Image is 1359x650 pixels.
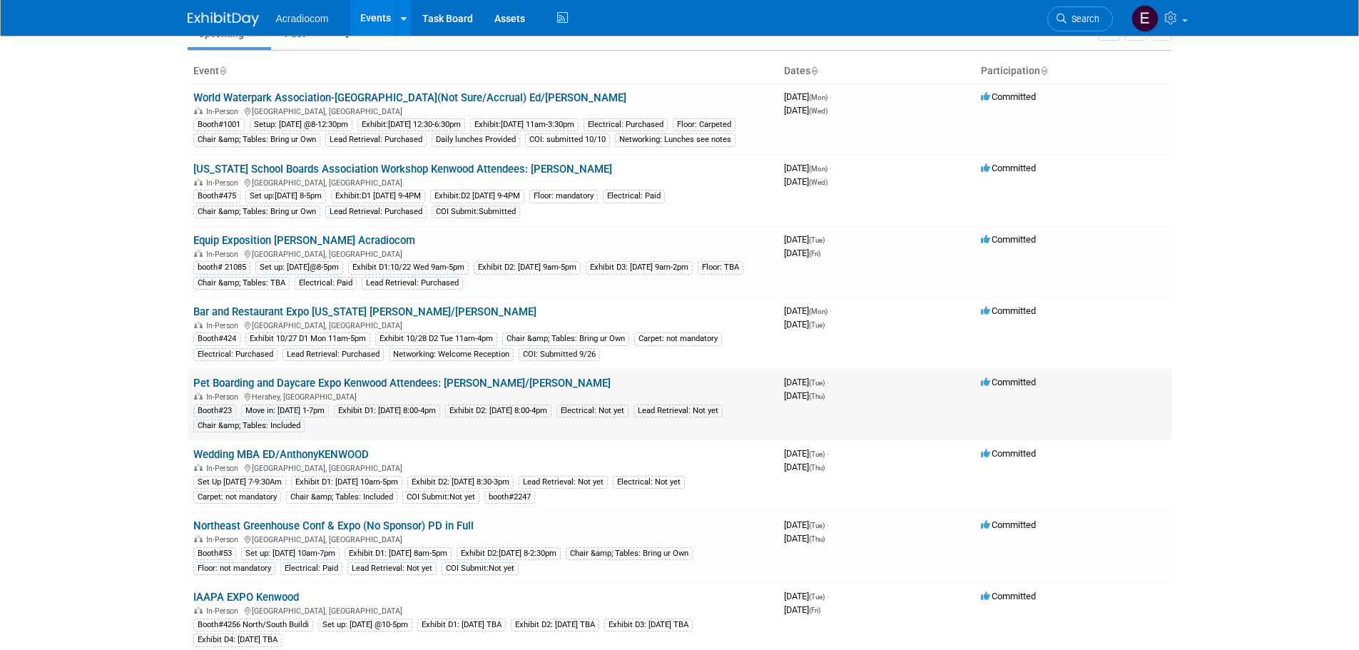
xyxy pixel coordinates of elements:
[348,261,469,274] div: Exhibit D1:10/22 Wed 9am-5pm
[318,619,412,631] div: Set up: [DATE] @10-5pm
[1047,6,1113,31] a: Search
[784,390,825,401] span: [DATE]
[1131,5,1159,32] img: Elizabeth Martinez
[502,332,629,345] div: Chair &amp; Tables: Bring ur Own
[432,205,520,218] div: COI Submit:Submitted
[432,133,520,146] div: Daily lunches Provided
[784,448,829,459] span: [DATE]
[245,332,370,345] div: Exhibit 10/27 D1 Mon 11am-5pm
[193,248,773,259] div: [GEOGRAPHIC_DATA], [GEOGRAPHIC_DATA]
[194,178,203,186] img: In-Person Event
[193,519,474,532] a: Northeast Greenhouse Conf & Expo (No Sponsor) PD in Full
[193,105,773,116] div: [GEOGRAPHIC_DATA], [GEOGRAPHIC_DATA]
[193,118,245,131] div: Booth#1001
[193,305,536,318] a: Bar and Restaurant Expo [US_STATE] [PERSON_NAME]/[PERSON_NAME]
[809,308,828,315] span: (Mon)
[250,118,352,131] div: Setup: [DATE] @8-12:30pm
[981,377,1036,387] span: Committed
[407,476,514,489] div: Exhibit D2: [DATE] 8:30-3pm
[255,261,343,274] div: Set up: [DATE]@8-5pm
[809,178,828,186] span: (Wed)
[331,190,425,203] div: Exhibit:D1 [DATE] 9-4PM
[529,190,598,203] div: Floor: mandatory
[219,65,226,76] a: Sort by Event Name
[784,533,825,544] span: [DATE]
[809,522,825,529] span: (Tue)
[206,392,243,402] span: In-Person
[519,348,600,361] div: COI: Submitted 9/26
[206,321,243,330] span: In-Person
[830,163,832,173] span: -
[193,377,611,390] a: Pet Boarding and Daycare Expo Kenwood Attendees: [PERSON_NAME]/[PERSON_NAME]
[981,519,1036,530] span: Committed
[193,390,773,402] div: Hershey, [GEOGRAPHIC_DATA]
[470,118,579,131] div: Exhibit:[DATE] 11am-3:30pm
[194,535,203,542] img: In-Person Event
[276,13,329,24] span: Acradiocom
[584,118,668,131] div: Electrical: Purchased
[556,405,628,417] div: Electrical: Not yet
[194,464,203,471] img: In-Person Event
[206,250,243,259] span: In-Person
[417,619,506,631] div: Exhibit D1: [DATE] TBA
[784,91,832,102] span: [DATE]
[193,176,773,188] div: [GEOGRAPHIC_DATA], [GEOGRAPHIC_DATA]
[188,59,778,83] th: Event
[194,250,203,257] img: In-Person Event
[206,606,243,616] span: In-Person
[193,533,773,544] div: [GEOGRAPHIC_DATA], [GEOGRAPHIC_DATA]
[784,319,825,330] span: [DATE]
[784,591,829,601] span: [DATE]
[981,591,1036,601] span: Committed
[334,405,440,417] div: Exhibit D1: [DATE] 8:00-4pm
[809,593,825,601] span: (Tue)
[981,448,1036,459] span: Committed
[206,107,243,116] span: In-Person
[778,59,975,83] th: Dates
[193,604,773,616] div: [GEOGRAPHIC_DATA], [GEOGRAPHIC_DATA]
[445,405,551,417] div: Exhibit D2: [DATE] 8:00-4pm
[827,519,829,530] span: -
[193,332,240,345] div: Booth#424
[442,562,519,575] div: COI Submit:Not yet
[362,277,463,290] div: Lead Retrieval: Purchased
[827,377,829,387] span: -
[402,491,479,504] div: COI Submit:Not yet
[457,547,561,560] div: Exhibit D2:[DATE] 8-2:30pm
[784,105,828,116] span: [DATE]
[193,462,773,473] div: [GEOGRAPHIC_DATA], [GEOGRAPHIC_DATA]
[784,305,832,316] span: [DATE]
[698,261,743,274] div: Floor: TBA
[830,305,832,316] span: -
[615,133,736,146] div: Networking: Lunches see notes
[809,450,825,458] span: (Tue)
[784,248,820,258] span: [DATE]
[245,190,326,203] div: Set up:[DATE] 8-5pm
[193,319,773,330] div: [GEOGRAPHIC_DATA], [GEOGRAPHIC_DATA]
[586,261,693,274] div: Exhibit D3: [DATE] 9am-2pm
[809,535,825,543] span: (Thu)
[484,491,535,504] div: booth#2247
[193,163,612,176] a: [US_STATE] School Boards Association Workshop Kenwood Attendees: [PERSON_NAME]
[474,261,581,274] div: Exhibit D2: [DATE] 9am-5pm
[345,547,452,560] div: Exhibit D1: [DATE] 8am-5pm
[981,163,1036,173] span: Committed
[193,562,275,575] div: Floor: not mandatory
[389,348,514,361] div: Networking: Welcome Reception
[809,392,825,400] span: (Thu)
[810,65,818,76] a: Sort by Start Date
[283,348,384,361] div: Lead Retrieval: Purchased
[809,236,825,244] span: (Tue)
[241,405,329,417] div: Move in: [DATE] 1-7pm
[981,91,1036,102] span: Committed
[1067,14,1099,24] span: Search
[673,118,736,131] div: Floor: Carpeted
[784,163,832,173] span: [DATE]
[784,377,829,387] span: [DATE]
[193,634,282,646] div: Exhibit D4: [DATE] TBA
[280,562,342,575] div: Electrical: Paid
[193,491,281,504] div: Carpet: not mandatory
[827,234,829,245] span: -
[193,234,415,247] a: Equip Exposition [PERSON_NAME] Acradiocom
[193,420,305,432] div: Chair &amp; Tables: Included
